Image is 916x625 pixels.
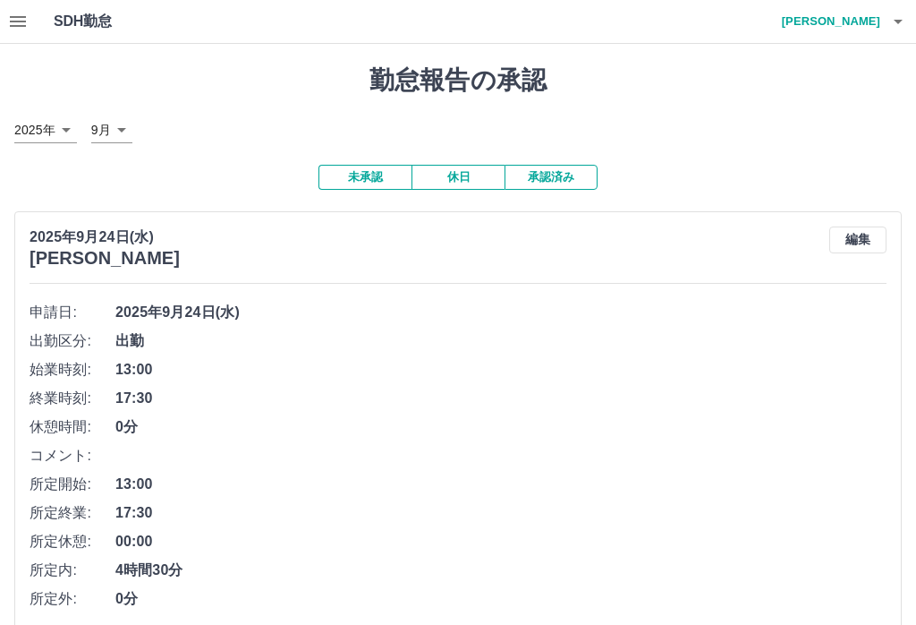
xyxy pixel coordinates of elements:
span: 2025年9月24日(水) [115,302,886,323]
button: 休日 [411,165,505,190]
span: 所定開始: [30,474,115,495]
span: コメント: [30,445,115,467]
span: 所定外: [30,588,115,610]
span: 出勤区分: [30,330,115,352]
button: 未承認 [318,165,411,190]
span: 4時間30分 [115,560,886,581]
span: 00:00 [115,531,886,552]
span: 13:00 [115,359,886,381]
span: 0分 [115,588,886,610]
button: 編集 [829,227,886,253]
span: 休憩時間: [30,416,115,438]
span: 所定内: [30,560,115,581]
p: 2025年9月24日(水) [30,227,180,248]
span: 17:30 [115,502,886,524]
h3: [PERSON_NAME] [30,248,180,269]
button: 承認済み [505,165,598,190]
span: 所定終業: [30,502,115,524]
span: 終業時刻: [30,388,115,409]
span: 所定休憩: [30,531,115,552]
span: 0分 [115,416,886,438]
span: 出勤 [115,330,886,352]
span: 申請日: [30,302,115,323]
span: 13:00 [115,474,886,495]
h1: 勤怠報告の承認 [14,65,902,96]
div: 2025年 [14,117,77,143]
span: 始業時刻: [30,359,115,381]
span: 17:30 [115,388,886,409]
div: 9月 [91,117,132,143]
